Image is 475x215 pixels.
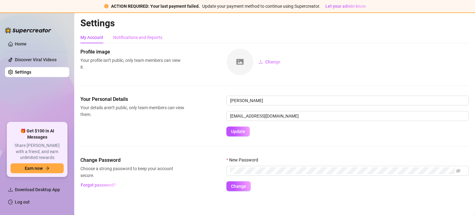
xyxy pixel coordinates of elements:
input: Enter new email [226,111,469,121]
span: Profile image [80,48,184,56]
span: Let your admin know [325,4,366,9]
h2: Settings [80,17,469,29]
div: Notifications and Reports [113,34,162,41]
label: New Password [226,157,262,163]
span: Your profile isn’t public, only team members can view it. [80,57,184,71]
span: Forgot password? [81,183,116,187]
span: arrow-right [45,166,49,170]
a: Log out [15,200,30,204]
span: Update [231,129,245,134]
span: Change [231,184,246,189]
span: upload [259,60,263,64]
a: Settings [15,70,31,75]
span: Your Personal Details [80,96,184,103]
span: eye-invisible [456,169,460,173]
span: Your details aren’t public, only team members can view them. [80,104,184,118]
span: Change [265,59,280,64]
img: logo-BBDzfeDw.svg [5,27,51,33]
input: New Password [230,167,455,174]
button: Change [254,57,285,67]
span: download [8,187,13,192]
span: Change Password [80,157,184,164]
span: Share [PERSON_NAME] with a friend, and earn unlimited rewards [11,143,64,161]
div: My Account [80,34,103,41]
span: Update your payment method to continue using Supercreator. [202,4,320,9]
span: Choose a strong password to keep your account secure. [80,165,184,179]
img: square-placeholder.png [227,49,253,75]
span: exclamation-circle [104,4,109,8]
span: Download Desktop App [15,187,60,192]
button: Update [226,127,250,136]
button: Let your admin know [323,2,368,10]
button: Forgot password? [80,180,116,190]
span: 🎁 Get $100 in AI Messages [11,128,64,140]
input: Enter name [226,96,469,105]
a: Discover Viral Videos [15,57,57,62]
strong: ACTION REQUIRED: Your last payment failed. [111,4,200,9]
button: Earn nowarrow-right [11,163,64,173]
span: Earn now [25,166,43,171]
a: Home [15,41,27,46]
button: Change [226,181,251,191]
